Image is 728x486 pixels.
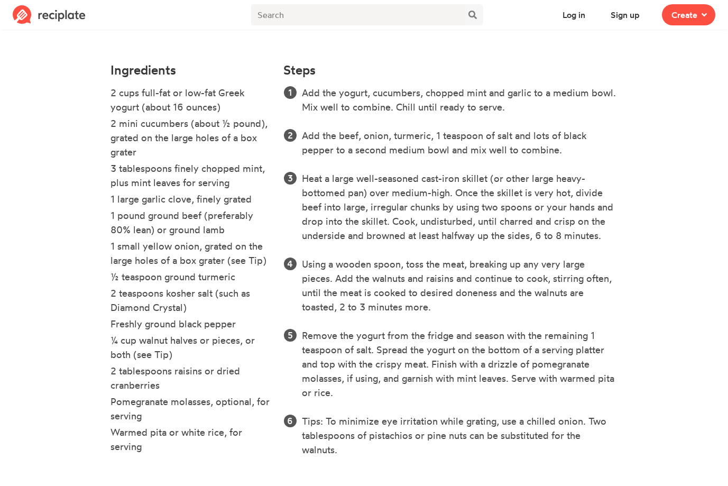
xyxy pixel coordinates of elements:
[251,4,462,25] input: Search
[110,425,271,456] li: Warmed pita or white rice, for serving
[110,63,271,77] h4: Ingredients
[302,171,618,243] li: Heat a large well-seasoned cast-iron skillet (or other large heavy-bottomed pan) over medium-high...
[110,161,271,192] li: 3 tablespoons finely chopped mint, plus mint leaves for serving
[110,286,271,317] li: 2 teaspoons kosher salt (such as Diamond Crystal)
[302,129,618,157] li: Add the beef, onion, turmeric, 1 teaspoon of salt and lots of black pepper to a second medium bow...
[110,239,271,270] li: 1 small yellow onion, grated on the large holes of a box grater (see Tip)
[110,192,271,208] li: 1 large garlic clove, finely grated
[110,364,271,395] li: 2 tablespoons raisins or dried cranberries
[553,4,595,25] button: Log in
[110,333,271,364] li: ¼ cup walnut halves or pieces, or both (see Tip)
[671,8,697,21] span: Create
[302,414,618,457] li: Tips: To minimize eye irritation while grating, use a chilled onion. Two tablespoons of pistachio...
[13,5,86,24] img: Reciplate
[110,317,271,333] li: Freshly ground black pepper
[601,4,649,25] button: Sign up
[302,257,618,314] li: Using a wooden spoon, toss the meat, breaking up any very large pieces. Add the walnuts and raisi...
[110,270,271,286] li: ½ teaspoon ground turmeric
[283,63,316,77] h4: Steps
[110,86,271,116] li: 2 cups full-fat or low-fat Greek yogurt (about 16 ounces)
[110,208,271,239] li: 1 pound ground beef (preferably 80% lean) or ground lamb
[662,4,715,25] button: Create
[110,116,271,161] li: 2 mini cucumbers (about ½ pound), grated on the large holes of a box grater
[110,395,271,425] li: Pomegranate molasses, optional, for serving
[302,328,618,400] li: Remove the yogurt from the fridge and season with the remaining 1 teaspoon of salt. Spread the yo...
[302,86,618,114] li: Add the yogurt, cucumbers, chopped mint and garlic to a medium bowl. Mix well to combine. Chill u...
